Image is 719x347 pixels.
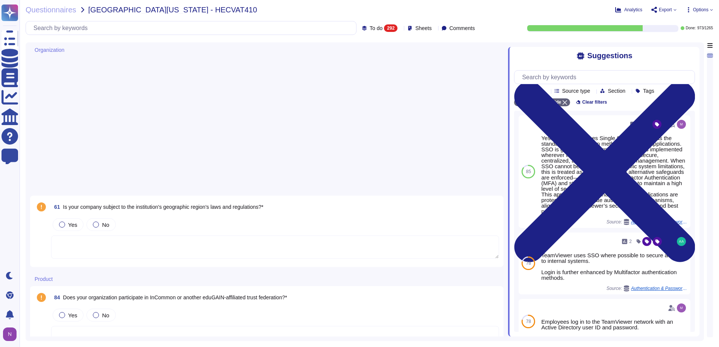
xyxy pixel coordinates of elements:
[63,204,264,210] span: Is your company subject to the institution's geographic region's laws and regulations?*
[26,6,76,14] span: Questionnaires
[686,26,696,30] span: Done:
[88,6,257,14] span: [GEOGRAPHIC_DATA][US_STATE] - HECVAT410
[68,222,77,228] span: Yes
[624,8,642,12] span: Analytics
[30,21,356,35] input: Search by keywords
[526,261,531,266] span: 78
[697,26,713,30] span: 973 / 1265
[677,120,686,129] img: user
[659,8,672,12] span: Export
[677,237,686,246] img: user
[677,303,686,312] img: user
[449,26,475,31] span: Comments
[615,7,642,13] button: Analytics
[3,327,17,341] img: user
[102,222,109,228] span: No
[51,204,60,210] span: 61
[51,295,60,300] span: 84
[35,47,64,53] span: Organization
[384,24,397,32] div: 292
[102,312,109,318] span: No
[35,276,53,282] span: Product
[68,312,77,318] span: Yes
[415,26,432,31] span: Sheets
[518,71,695,84] input: Search by keywords
[370,26,382,31] span: To do
[541,319,687,330] div: Employees log in to the TeamViewer network with an Active Directory user ID and password.
[693,8,708,12] span: Options
[526,319,531,324] span: 78
[63,294,287,300] span: Does your organization participate in InCommon or another eduGAIN-affiliated trust federation?*
[2,326,22,342] button: user
[526,169,531,174] span: 85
